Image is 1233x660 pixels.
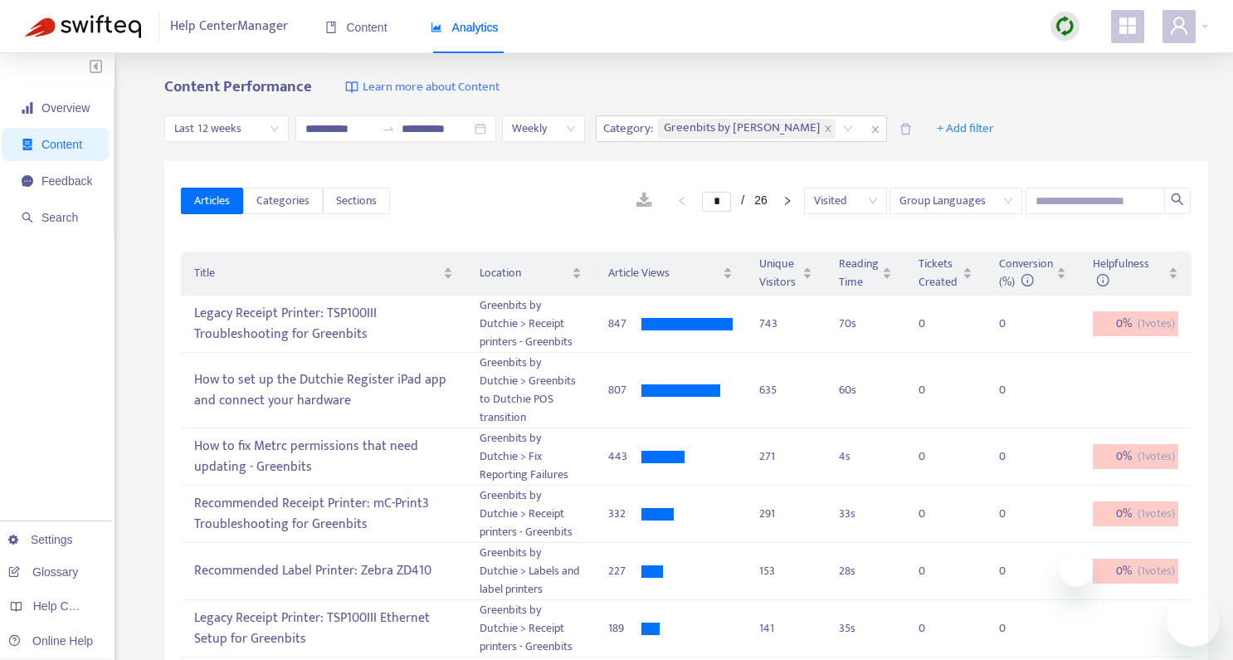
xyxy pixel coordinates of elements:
div: 291 [759,505,812,523]
span: left [677,196,687,206]
span: Categories [256,192,309,210]
span: Unique Visitors [759,255,799,291]
button: Sections [323,188,390,214]
div: 635 [759,381,812,399]
span: appstore [1118,16,1138,36]
li: Next Page [774,191,801,211]
span: ( 1 votes) [1138,447,1175,466]
td: Greenbits by Dutchie > Receipt printers - Greenbits [466,486,595,543]
button: left [669,191,695,211]
img: Swifteq [25,15,141,38]
span: Last 12 weeks [174,116,279,141]
span: Weekly [512,116,575,141]
div: Recommended Label Printer: Zebra ZD410 [194,558,452,585]
span: search [1171,193,1184,206]
div: 807 [608,381,641,399]
a: Learn more about Content [345,78,500,97]
button: Categories [243,188,323,214]
span: area-chart [431,22,442,33]
span: Reading Time [839,255,879,291]
span: Article Views [608,264,719,282]
span: swap-right [382,122,395,135]
span: delete [899,123,912,135]
span: Greenbits by Dutchie [657,119,836,139]
div: Legacy Receipt Printer: TSP100III Troubleshooting for Greenbits [194,300,452,348]
div: 0 [919,505,952,523]
div: 28 s [839,562,892,580]
span: ( 1 votes) [1138,505,1175,523]
span: Help Center Manager [170,11,288,42]
span: Conversion (%) [999,254,1053,291]
div: 0 [919,315,952,333]
img: sync.dc5367851b00ba804db3.png [1055,16,1075,37]
th: Tickets Created [905,252,986,296]
td: Greenbits by Dutchie > Greenbits to Dutchie POS transition [466,353,595,428]
div: 141 [759,619,812,638]
span: right [782,196,792,206]
div: 189 [608,619,641,638]
div: 0 [919,447,952,466]
div: 70 s [839,315,892,333]
div: 0 [919,619,952,638]
div: Recommended Receipt Printer: mC-Print3 Troubleshooting for Greenbits [194,490,452,538]
span: close [824,125,832,133]
div: How to set up the Dutchie Register iPad app and connect your hardware [194,366,452,414]
span: Visited [814,188,877,213]
th: Title [181,252,465,296]
span: Articles [194,192,230,210]
div: 0 [999,562,1032,580]
iframe: Button to launch messaging window [1167,594,1220,647]
div: 0 [999,619,1032,638]
span: Sections [336,192,377,210]
th: Reading Time [826,252,905,296]
div: 0 [919,381,952,399]
span: container [22,139,33,150]
button: Articles [181,188,243,214]
span: book [325,22,337,33]
span: user [1169,16,1189,36]
div: 60 s [839,381,892,399]
a: Glossary [8,565,78,579]
div: How to fix Metrc permissions that need updating - Greenbits [194,433,452,481]
div: 0 [999,447,1032,466]
div: 0 % [1093,501,1178,526]
div: 33 s [839,505,892,523]
th: Article Views [595,252,746,296]
li: Previous Page [669,191,695,211]
div: 0 [999,315,1032,333]
div: 0 [999,505,1032,523]
span: Feedback [41,174,92,188]
span: Group Languages [899,188,1012,213]
button: right [774,191,801,211]
span: Content [325,21,387,34]
div: 153 [759,562,812,580]
span: Search [41,211,78,224]
span: Overview [41,101,90,115]
div: 271 [759,447,812,466]
div: 0 % [1093,444,1178,469]
span: / [741,193,744,207]
div: 227 [608,562,641,580]
td: Greenbits by Dutchie > Fix Reporting Failures [466,428,595,486]
div: 0 [919,562,952,580]
span: Learn more about Content [363,78,500,97]
td: Greenbits by Dutchie > Receipt printers - Greenbits [466,600,595,658]
th: Unique Visitors [746,252,826,296]
th: Location [466,252,595,296]
div: 443 [608,447,641,466]
span: + Add filter [937,119,994,139]
span: Category : [597,116,655,141]
span: Greenbits by [PERSON_NAME] [664,119,821,139]
td: Greenbits by Dutchie > Receipt printers - Greenbits [466,296,595,353]
img: image-link [345,81,358,94]
li: 1/26 [702,191,767,211]
span: Helpfulness [1093,254,1149,291]
div: 847 [608,315,641,333]
button: + Add filter [924,115,1006,142]
span: Analytics [431,21,499,34]
span: Title [194,264,439,282]
span: signal [22,102,33,114]
div: 0 % [1093,311,1178,336]
iframe: Close message [1060,554,1093,587]
span: search [22,212,33,223]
